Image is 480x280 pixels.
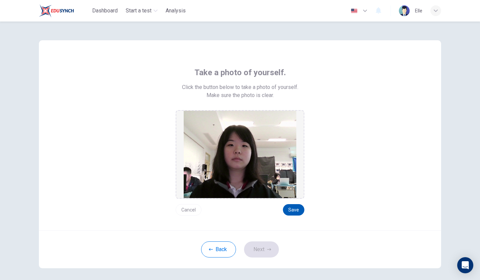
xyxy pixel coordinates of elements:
[415,7,422,15] div: Elle
[399,5,410,16] img: Profile picture
[206,91,274,99] span: Make sure the photo is clear.
[201,241,236,258] button: Back
[89,5,120,17] button: Dashboard
[184,111,296,198] img: preview screemshot
[350,8,358,13] img: en
[92,7,118,15] span: Dashboard
[182,83,298,91] span: Click the button below to take a photo of yourself.
[126,7,152,15] span: Start a test
[176,204,201,216] button: Cancel
[123,5,160,17] button: Start a test
[39,4,89,17] a: Rosedale logo
[163,5,188,17] button: Analysis
[457,257,473,273] div: Open Intercom Messenger
[166,7,186,15] span: Analysis
[283,204,304,216] button: Save
[194,67,286,78] span: Take a photo of yourself.
[39,4,74,17] img: Rosedale logo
